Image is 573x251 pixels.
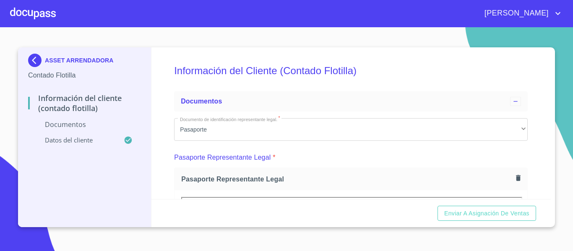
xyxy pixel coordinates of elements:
img: Docupass spot blue [28,54,45,67]
button: account of current user [478,7,563,20]
span: Enviar a Asignación de Ventas [444,208,529,219]
span: Documentos [181,98,222,105]
p: Contado Flotilla [28,70,141,80]
div: Documentos [174,91,528,111]
span: [PERSON_NAME] [478,7,553,20]
p: Pasaporte Representante Legal [174,153,271,163]
span: Pasaporte Representante Legal [181,175,513,184]
button: Enviar a Asignación de Ventas [438,206,536,221]
p: Datos del cliente [28,136,124,144]
p: Documentos [28,120,141,129]
p: Información del Cliente (Contado Flotilla) [28,93,141,113]
div: ASSET ARRENDADORA [28,54,141,70]
h5: Información del Cliente (Contado Flotilla) [174,54,528,88]
p: ASSET ARRENDADORA [45,57,114,64]
div: Pasaporte [174,118,528,141]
